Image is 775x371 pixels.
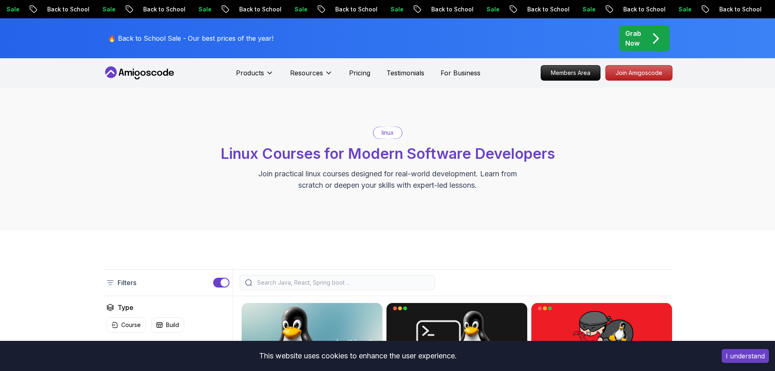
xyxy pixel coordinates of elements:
[541,66,600,80] p: Members Area
[236,68,274,84] button: Products
[236,68,264,78] p: Products
[454,5,480,13] p: Sale
[441,68,480,78] a: For Business
[722,349,769,363] button: Accept cookies
[118,303,133,312] h2: Type
[262,5,288,13] p: Sale
[166,321,179,329] p: Build
[207,5,262,13] p: Back to School
[106,317,146,333] button: Course
[625,29,641,48] p: Grab Now
[399,5,454,13] p: Back to School
[108,33,273,43] p: 🔥 Back to School Sale - Our best prices of the year!
[742,5,768,13] p: Sale
[687,5,742,13] p: Back to School
[646,5,672,13] p: Sale
[151,317,184,333] button: Build
[6,347,710,365] div: This website uses cookies to enhance the user experience.
[606,66,672,80] p: Join Amigoscode
[220,145,555,162] span: Linux Courses for Modern Software Developers
[605,65,672,81] a: Join Amigoscode
[251,168,524,191] p: Join practical linux courses designed for real-world development. Learn from scratch or deepen yo...
[166,5,192,13] p: Sale
[541,65,600,81] a: Members Area
[550,5,576,13] p: Sale
[111,5,166,13] p: Back to School
[495,5,550,13] p: Back to School
[290,68,323,78] p: Resources
[303,5,358,13] p: Back to School
[70,5,96,13] p: Sale
[121,321,141,329] p: Course
[15,5,70,13] p: Back to School
[349,68,370,78] a: Pricing
[118,278,136,288] p: Filters
[290,68,333,84] button: Resources
[591,5,646,13] p: Back to School
[382,129,394,137] p: linux
[386,68,424,78] a: Testimonials
[255,279,430,287] input: Search Java, React, Spring boot ...
[358,5,384,13] p: Sale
